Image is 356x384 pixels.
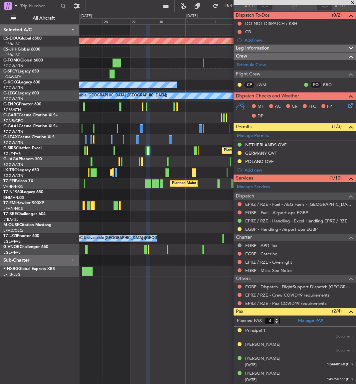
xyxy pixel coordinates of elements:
div: Principal 1 [245,327,266,334]
span: Permits [236,123,252,131]
div: 27 [75,18,102,24]
span: Document [336,334,353,339]
a: T7-EMIHawker 900XP [3,201,44,205]
span: Dispatch Checks and Weather [236,92,299,100]
div: NETHERLANDS OVF [245,142,286,148]
span: T7-EMI [3,201,16,205]
a: EPRZ / RZE - Handling - Excel Handling EPRZ / RZE [245,218,347,224]
div: [PERSON_NAME] [245,341,280,348]
div: CP [244,81,255,88]
a: LFMN/NCE [3,206,23,211]
span: G-FOMO [3,59,20,63]
a: F-HXRGGlobal Express XRS [3,267,55,271]
div: Add new [245,37,353,43]
span: DP [258,113,264,120]
a: G-GARECessna Citation XLS+ [3,113,58,117]
input: Trip Number [20,1,59,11]
button: All Aircraft [7,13,72,24]
a: T7-LZZIPraetor 600 [3,234,39,238]
div: A/C Unavailable [GEOGRAPHIC_DATA] ([GEOGRAPHIC_DATA]) [59,91,167,101]
a: Manage Permits [237,133,269,139]
span: G-GARE [3,113,19,117]
div: [DATE] [186,13,198,19]
span: M-OUSE [3,223,19,227]
a: EGSS/STN [3,107,21,112]
a: G-FOMOGlobal 6000 [3,59,43,63]
a: T7-BREChallenger 604 [3,212,46,216]
a: LFMD/CEQ [3,228,23,233]
a: EGGW/LTN [3,64,23,68]
a: LGAV/ATH [3,74,21,79]
span: (1/3) [332,123,342,130]
a: EGBP - Misc. See Notes [245,268,292,273]
span: 149250722 (PP) [327,377,353,382]
span: Leg Information [236,45,269,52]
span: G-KGKG [3,80,19,84]
a: LFPB/LBG [3,42,21,47]
a: EGBP - Fuel - Airport ops EGBP [245,210,308,215]
a: EPRZ / RZE - Pax COVID19 requirements [245,301,327,306]
span: CR [292,103,297,110]
a: EGBP - Catering [245,251,277,257]
span: Services [236,175,253,182]
span: T7-LZZI [3,234,17,238]
span: Crew [236,53,247,60]
span: T7-FFI [3,179,15,183]
div: Add new [245,167,353,173]
div: A/C Unavailable [GEOGRAPHIC_DATA] ([GEOGRAPHIC_DATA]) [76,233,184,243]
span: (2/4) [332,308,342,315]
div: [PERSON_NAME] [245,370,280,377]
div: 29 [130,18,158,24]
a: EGLF/FAB [3,250,21,255]
span: ALDT [334,3,345,10]
span: G-ENRG [3,102,19,106]
a: EGGW/LTN [3,162,23,167]
span: (0/2) [332,12,342,19]
span: CS-DOU [3,37,19,41]
div: 30 [158,18,185,24]
span: All Aircraft [17,16,70,21]
span: G-LEAX [3,135,18,139]
button: Refresh [210,1,250,11]
span: Dispatch [236,192,254,200]
span: G-VNOR [3,245,20,249]
a: CS-JHHGlobal 6000 [3,48,40,52]
div: DO NOT DISPATCH : KRH [245,21,297,26]
span: T7-N1960 [3,190,22,194]
div: 1 [185,18,213,24]
a: EGGW/LTN [3,140,23,145]
span: T7-BRE [3,212,17,216]
a: G-SIRSCitation Excel [3,146,42,150]
div: [PERSON_NAME] [245,355,280,362]
span: Pax [236,308,243,316]
span: F-HXRG [3,267,18,271]
a: EGGW/LTN [3,85,23,90]
span: MF [258,103,264,110]
a: EGLF/FAB [3,239,21,244]
a: Manage PAX [298,318,323,324]
span: G-JAGA [3,157,19,161]
a: LTBA/ISL [3,217,18,222]
div: [DATE] [81,13,92,19]
a: Schedule Crew [237,62,266,68]
span: Document [336,348,353,353]
a: EGNR/CEG [3,118,23,123]
span: Others [236,275,251,283]
a: DNMM/LOS [3,195,24,200]
a: Manage Services [237,184,270,191]
span: Dispatch To-Dos [236,12,269,19]
a: EGBP - Handling - Airport ops EGBP [245,226,318,232]
a: G-JAGAPhenom 300 [3,157,42,161]
div: Planned Maint [GEOGRAPHIC_DATA] ([GEOGRAPHIC_DATA]) [172,179,277,189]
a: G-LEGCLegacy 600 [3,91,39,95]
a: G-VNORChallenger 650 [3,245,48,249]
div: 28 [102,18,130,24]
a: EPRZ / RZE - Crew COVID19 requirements [245,292,330,298]
a: CS-DOUGlobal 6500 [3,37,42,41]
a: EGGW/LTN [3,173,23,178]
a: G-SPCYLegacy 650 [3,69,39,73]
span: Charter [236,234,252,241]
a: EGGW/LTN [3,96,23,101]
a: VHHH/HKG [3,184,23,189]
span: ATOT [244,3,255,10]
